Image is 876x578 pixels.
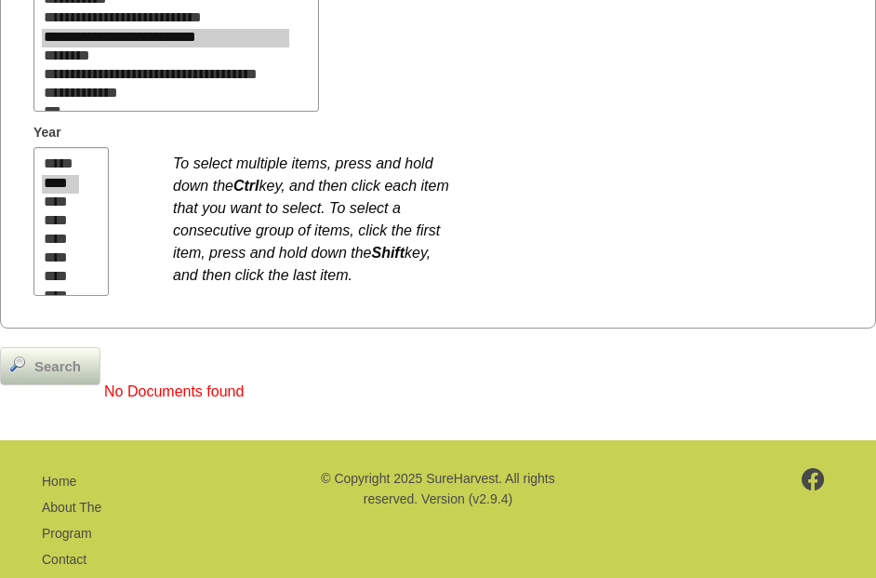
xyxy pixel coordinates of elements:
[104,383,244,399] span: No Documents found
[42,474,76,489] a: Home
[371,245,405,261] b: Shift
[802,468,825,491] img: footer-facebook.png
[33,123,61,142] span: Year
[42,552,86,567] a: Contact
[315,468,561,510] p: © Copyright 2025 SureHarvest. All rights reserved. Version (v2.9.4)
[233,178,259,194] b: Ctrl
[10,356,25,371] img: magnifier.png
[42,500,101,541] a: About The Program
[173,143,452,287] div: To select multiple items, press and hold down the key, and then click each item that you want to ...
[25,356,90,378] span: Search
